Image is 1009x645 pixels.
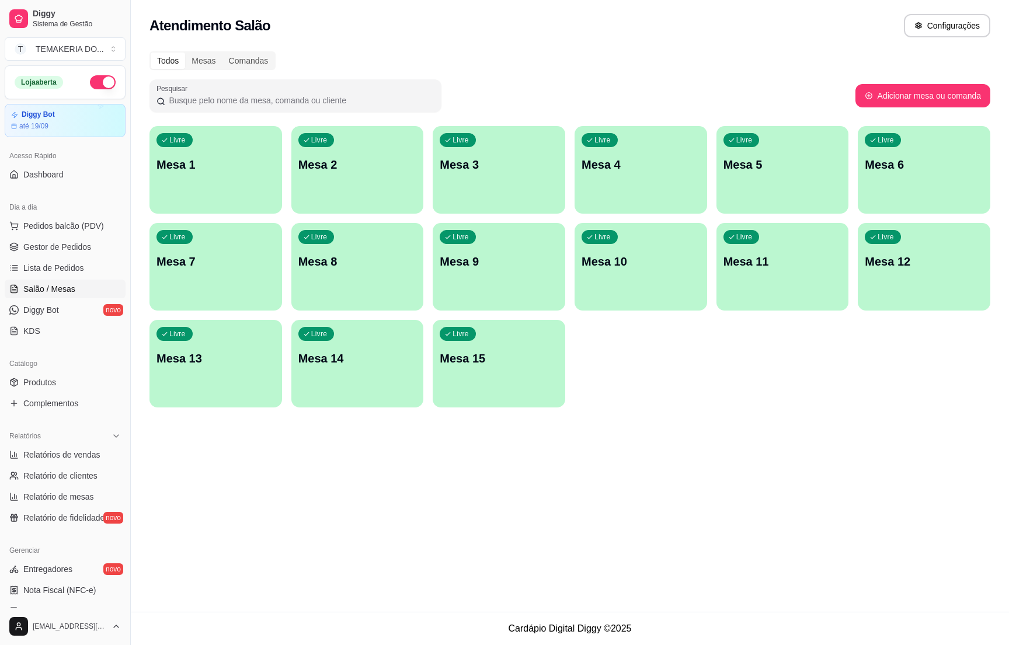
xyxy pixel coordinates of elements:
article: Diggy Bot [22,110,55,119]
button: LivreMesa 7 [149,223,282,311]
p: Mesa 13 [156,350,275,367]
button: LivreMesa 15 [433,320,565,407]
button: LivreMesa 6 [858,126,990,214]
span: Complementos [23,398,78,409]
button: LivreMesa 5 [716,126,849,214]
div: Gerenciar [5,541,126,560]
div: Loja aberta [15,76,63,89]
p: Mesa 2 [298,156,417,173]
span: Diggy Bot [23,304,59,316]
span: Relatórios [9,431,41,441]
p: Mesa 12 [865,253,983,270]
span: Relatórios de vendas [23,449,100,461]
label: Pesquisar [156,83,192,93]
a: Salão / Mesas [5,280,126,298]
p: Livre [311,135,328,145]
span: Relatório de fidelidade [23,512,105,524]
input: Pesquisar [165,95,434,106]
button: LivreMesa 11 [716,223,849,311]
p: Mesa 11 [723,253,842,270]
span: Diggy [33,9,121,19]
p: Livre [453,135,469,145]
p: Mesa 7 [156,253,275,270]
a: Dashboard [5,165,126,184]
a: Lista de Pedidos [5,259,126,277]
div: TEMAKERIA DO ... [36,43,104,55]
p: Mesa 1 [156,156,275,173]
span: KDS [23,325,40,337]
p: Livre [736,232,753,242]
button: Adicionar mesa ou comanda [855,84,990,107]
div: Acesso Rápido [5,147,126,165]
a: Produtos [5,373,126,392]
button: LivreMesa 10 [575,223,707,311]
span: Relatório de clientes [23,470,98,482]
p: Livre [169,329,186,339]
span: Entregadores [23,563,72,575]
div: Comandas [222,53,275,69]
article: até 19/09 [19,121,48,131]
a: Complementos [5,394,126,413]
button: LivreMesa 1 [149,126,282,214]
p: Livre [878,135,894,145]
p: Livre [878,232,894,242]
button: Configurações [904,14,990,37]
span: Pedidos balcão (PDV) [23,220,104,232]
button: LivreMesa 13 [149,320,282,407]
a: Nota Fiscal (NFC-e) [5,581,126,599]
div: Dia a dia [5,198,126,217]
a: Entregadoresnovo [5,560,126,578]
p: Livre [169,232,186,242]
span: Relatório de mesas [23,491,94,503]
a: Relatório de fidelidadenovo [5,508,126,527]
span: Produtos [23,376,56,388]
button: LivreMesa 14 [291,320,424,407]
a: Relatórios de vendas [5,445,126,464]
span: Salão / Mesas [23,283,75,295]
p: Mesa 8 [298,253,417,270]
p: Livre [311,329,328,339]
a: Diggy Botaté 19/09 [5,104,126,137]
a: Controle de caixa [5,602,126,620]
button: LivreMesa 8 [291,223,424,311]
a: DiggySistema de Gestão [5,5,126,33]
div: Catálogo [5,354,126,373]
button: LivreMesa 2 [291,126,424,214]
p: Livre [453,329,469,339]
span: [EMAIL_ADDRESS][DOMAIN_NAME] [33,622,107,631]
a: KDS [5,322,126,340]
span: Lista de Pedidos [23,262,84,274]
p: Livre [594,232,611,242]
button: Alterar Status [90,75,116,89]
button: [EMAIL_ADDRESS][DOMAIN_NAME] [5,612,126,640]
p: Mesa 4 [582,156,700,173]
p: Livre [169,135,186,145]
p: Mesa 6 [865,156,983,173]
a: Relatório de clientes [5,466,126,485]
button: LivreMesa 3 [433,126,565,214]
span: Dashboard [23,169,64,180]
button: Select a team [5,37,126,61]
span: T [15,43,26,55]
h2: Atendimento Salão [149,16,270,35]
div: Mesas [185,53,222,69]
p: Mesa 10 [582,253,700,270]
span: Nota Fiscal (NFC-e) [23,584,96,596]
span: Gestor de Pedidos [23,241,91,253]
div: Todos [151,53,185,69]
footer: Cardápio Digital Diggy © 2025 [131,612,1009,645]
p: Livre [594,135,611,145]
a: Diggy Botnovo [5,301,126,319]
p: Mesa 15 [440,350,558,367]
p: Livre [311,232,328,242]
p: Mesa 14 [298,350,417,367]
a: Gestor de Pedidos [5,238,126,256]
button: LivreMesa 4 [575,126,707,214]
a: Relatório de mesas [5,487,126,506]
span: Controle de caixa [23,605,87,617]
p: Mesa 9 [440,253,558,270]
p: Livre [453,232,469,242]
span: Sistema de Gestão [33,19,121,29]
button: LivreMesa 12 [858,223,990,311]
p: Livre [736,135,753,145]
